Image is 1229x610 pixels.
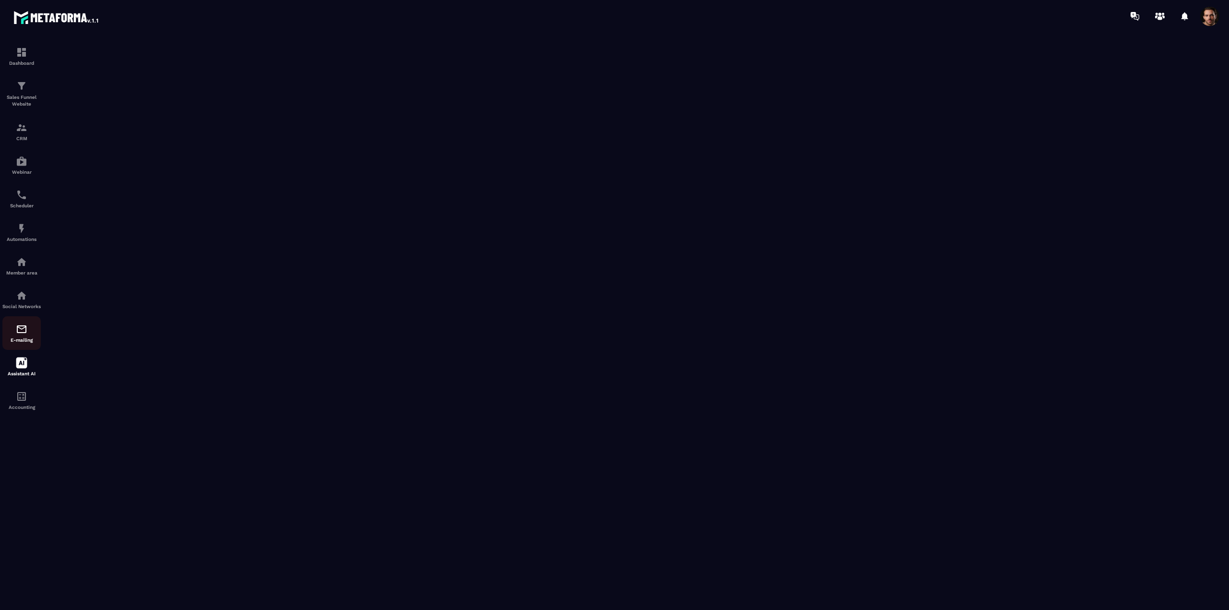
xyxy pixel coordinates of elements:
[2,249,41,283] a: automationsautomationsMember area
[2,115,41,148] a: formationformationCRM
[2,39,41,73] a: formationformationDashboard
[2,337,41,343] p: E-mailing
[2,350,41,383] a: Assistant AI
[2,60,41,66] p: Dashboard
[16,189,27,201] img: scheduler
[2,237,41,242] p: Automations
[2,136,41,141] p: CRM
[16,122,27,133] img: formation
[2,304,41,309] p: Social Networks
[16,256,27,268] img: automations
[16,155,27,167] img: automations
[16,80,27,92] img: formation
[2,169,41,175] p: Webinar
[2,203,41,208] p: Scheduler
[16,223,27,234] img: automations
[2,283,41,316] a: social-networksocial-networkSocial Networks
[2,182,41,215] a: schedulerschedulerScheduler
[2,371,41,376] p: Assistant AI
[13,9,100,26] img: logo
[2,405,41,410] p: Accounting
[2,383,41,417] a: accountantaccountantAccounting
[2,270,41,275] p: Member area
[2,73,41,115] a: formationformationSales Funnel Website
[16,323,27,335] img: email
[16,391,27,402] img: accountant
[2,215,41,249] a: automationsautomationsAutomations
[16,290,27,301] img: social-network
[16,47,27,58] img: formation
[2,94,41,108] p: Sales Funnel Website
[2,316,41,350] a: emailemailE-mailing
[2,148,41,182] a: automationsautomationsWebinar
